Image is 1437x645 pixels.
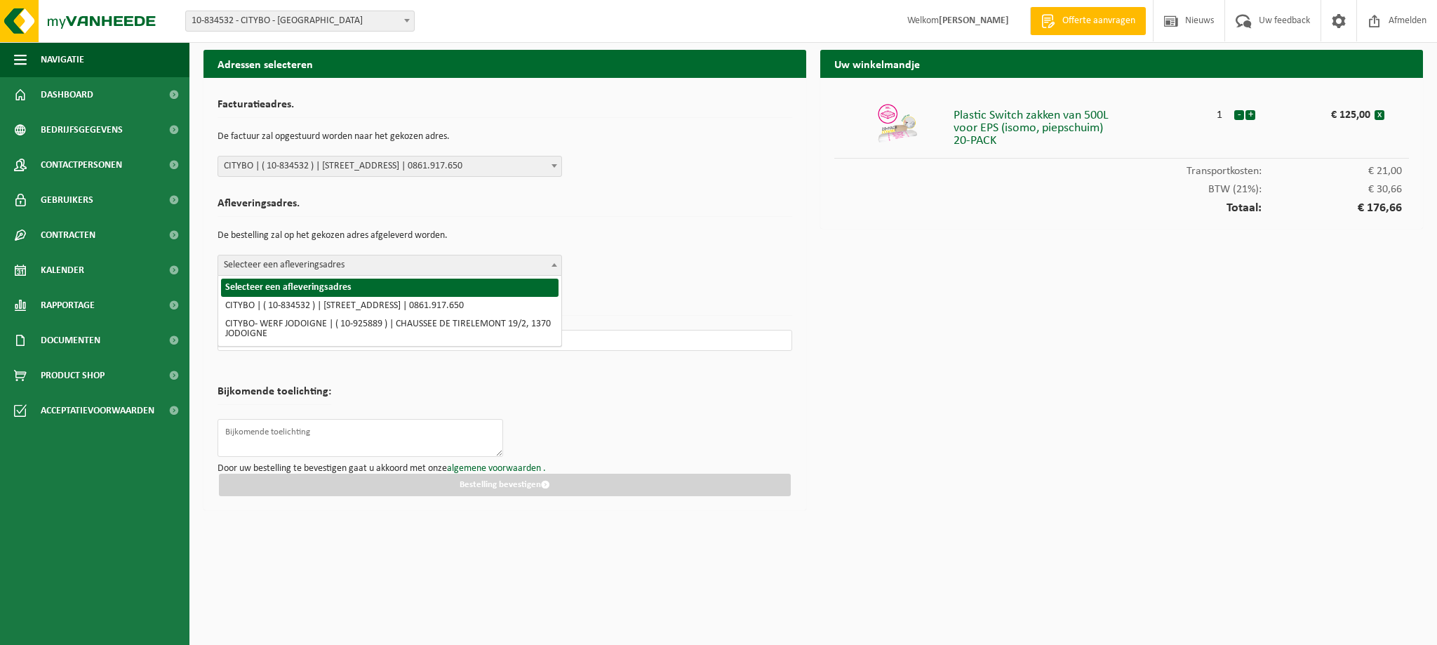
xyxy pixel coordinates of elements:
span: 10-834532 - CITYBO - OKEGEM [185,11,415,32]
span: Offerte aanvragen [1059,14,1139,28]
button: + [1245,110,1255,120]
img: 01-999956 [876,102,918,145]
div: € 125,00 [1290,102,1374,121]
span: Selecteer een afleveringsadres [218,255,562,276]
span: € 30,66 [1262,184,1402,195]
span: Dashboard [41,77,93,112]
span: € 176,66 [1262,202,1402,215]
div: Plastic Switch zakken van 500L voor EPS (isomo, piepschuim) 20-PACK [954,102,1206,147]
div: BTW (21%): [834,177,1409,195]
button: Bestelling bevestigen [219,474,791,496]
span: Navigatie [41,42,84,77]
span: Gebruikers [41,182,93,218]
a: algemene voorwaarden . [447,463,546,474]
span: Rapportage [41,288,95,323]
span: Contracten [41,218,95,253]
h2: Facturatieadres. [218,99,792,118]
span: Selecteer een afleveringsadres [218,255,561,275]
span: € 21,00 [1262,166,1402,177]
span: Kalender [41,253,84,288]
h2: Afleveringsadres. [218,198,792,217]
span: Acceptatievoorwaarden [41,393,154,428]
span: Bedrijfsgegevens [41,112,123,147]
div: Totaal: [834,195,1409,215]
span: Documenten [41,323,100,358]
h2: Bijkomende toelichting: [218,386,331,405]
span: CITYBO | ( 10-834532 ) | FONTEINSTRAAT 12A, 9400 OKEGEM | 0861.917.650 [218,156,562,177]
li: Selecteer een afleveringsadres [221,279,559,297]
strong: [PERSON_NAME] [939,15,1009,26]
h2: Uw winkelmandje [820,50,1423,77]
button: x [1375,110,1384,120]
span: Contactpersonen [41,147,122,182]
li: CITYBO- WERF JODOIGNE | ( 10-925889 ) | CHAUSSEE DE TIRELEMONT 19/2, 1370 JODOIGNE [221,315,559,343]
h2: Adressen selecteren [203,50,806,77]
p: De bestelling zal op het gekozen adres afgeleverd worden. [218,224,792,248]
span: 10-834532 - CITYBO - OKEGEM [186,11,414,31]
button: - [1234,110,1244,120]
span: Product Shop [41,358,105,393]
span: CITYBO | ( 10-834532 ) | FONTEINSTRAAT 12A, 9400 OKEGEM | 0861.917.650 [218,157,561,176]
li: CITYBO | ( 10-834532 ) | [STREET_ADDRESS] | 0861.917.650 [221,297,559,315]
p: De factuur zal opgestuurd worden naar het gekozen adres. [218,125,792,149]
p: Door uw bestelling te bevestigen gaat u akkoord met onze [218,464,792,474]
div: Transportkosten: [834,159,1409,177]
a: Offerte aanvragen [1030,7,1146,35]
div: 1 [1205,102,1234,121]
